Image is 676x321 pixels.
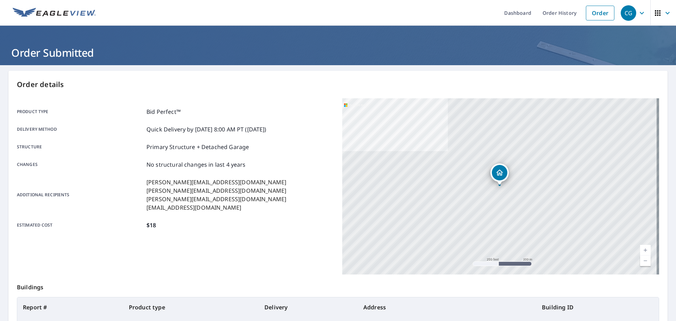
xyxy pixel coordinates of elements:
p: [PERSON_NAME][EMAIL_ADDRESS][DOMAIN_NAME] [146,195,286,203]
p: Quick Delivery by [DATE] 8:00 AM PT ([DATE]) [146,125,267,134]
p: Additional recipients [17,178,144,212]
p: Changes [17,160,144,169]
div: CG [621,5,636,21]
th: Product type [123,297,259,317]
a: Current Level 17, Zoom Out [640,255,651,266]
p: Product type [17,107,144,116]
p: $18 [146,221,156,229]
p: Buildings [17,274,659,297]
p: [EMAIL_ADDRESS][DOMAIN_NAME] [146,203,286,212]
p: Bid Perfect™ [146,107,181,116]
p: [PERSON_NAME][EMAIL_ADDRESS][DOMAIN_NAME] [146,186,286,195]
h1: Order Submitted [8,45,668,60]
p: Primary Structure + Detached Garage [146,143,249,151]
th: Delivery [259,297,358,317]
a: Order [586,6,614,20]
p: No structural changes in last 4 years [146,160,246,169]
th: Report # [17,297,123,317]
div: Dropped pin, building 1, Residential property, 6902 NW 92nd Ave Tamarac, FL 33321 [490,163,509,185]
th: Building ID [536,297,659,317]
a: Current Level 17, Zoom In [640,245,651,255]
p: Order details [17,79,659,90]
p: Structure [17,143,144,151]
img: EV Logo [13,8,96,18]
p: Delivery method [17,125,144,134]
p: [PERSON_NAME][EMAIL_ADDRESS][DOMAIN_NAME] [146,178,286,186]
p: Estimated cost [17,221,144,229]
th: Address [358,297,536,317]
